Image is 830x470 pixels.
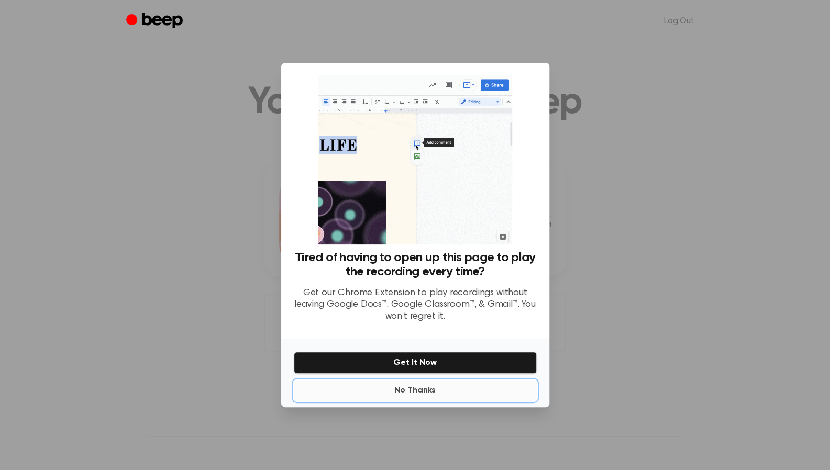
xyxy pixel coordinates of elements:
[654,8,704,33] a: Log Out
[126,11,185,31] a: Beep
[294,352,537,374] button: Get It Now
[294,380,537,401] button: No Thanks
[294,251,537,279] h3: Tired of having to open up this page to play the recording every time?
[318,75,512,244] img: Beep extension in action
[294,287,537,323] p: Get our Chrome Extension to play recordings without leaving Google Docs™, Google Classroom™, & Gm...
